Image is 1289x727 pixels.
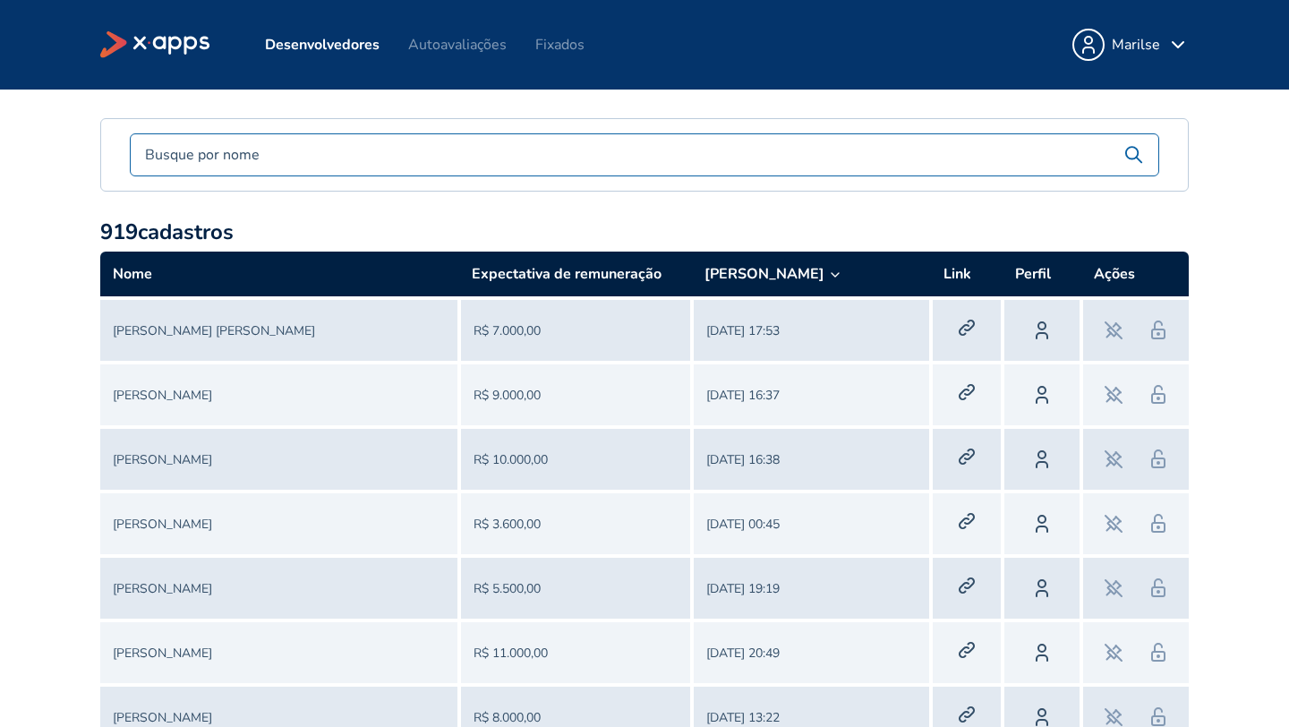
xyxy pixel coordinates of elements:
[113,709,212,726] a: [PERSON_NAME]
[1140,506,1176,542] button: Desabilitar dev no mercado
[692,556,931,620] td: [DATE] 19:19
[408,35,507,55] a: Autoavaliações
[113,580,212,597] a: [PERSON_NAME]
[459,252,692,298] th: Expectativa de remuneração
[131,144,1123,166] input: Busque por nome
[931,252,1003,298] th: Link
[692,427,931,492] td: [DATE] 16:38
[1140,441,1176,477] button: Desabilitar dev no mercado
[100,220,1189,244] h2: 919 cadastros
[692,363,931,427] td: [DATE] 16:37
[692,492,931,556] td: [DATE] 00:45
[113,516,212,533] a: [PERSON_NAME]
[1096,312,1131,348] button: Fixar dev no mercado
[1081,252,1189,298] th: Ações
[1140,635,1176,671] button: Desabilitar dev no mercado
[459,363,692,427] td: R$ 9.000,00
[100,252,459,298] th: Nome
[692,252,931,298] th: [PERSON_NAME]
[1112,34,1160,56] div: Marilse
[459,620,692,685] td: R$ 11.000,00
[1096,506,1131,542] button: Fixar dev no mercado
[1140,377,1176,413] button: Desabilitar dev no mercado
[1096,441,1131,477] button: Fixar dev no mercado
[1003,252,1081,298] th: Perfil
[265,35,380,55] a: Desenvolvedores
[113,451,212,468] a: [PERSON_NAME]
[1140,312,1176,348] button: Desabilitar dev no mercado
[459,556,692,620] td: R$ 5.500,00
[1140,570,1176,606] button: Desabilitar dev no mercado
[1096,635,1131,671] button: Fixar dev no mercado
[692,620,931,685] td: [DATE] 20:49
[113,645,212,662] a: [PERSON_NAME]
[459,427,692,492] td: R$ 10.000,00
[1096,377,1131,413] button: Fixar dev no mercado
[692,298,931,363] td: [DATE] 17:53
[459,492,692,556] td: R$ 3.600,00
[1096,570,1131,606] button: Fixar dev no mercado
[113,322,315,339] a: [PERSON_NAME] [PERSON_NAME]
[459,298,692,363] td: R$ 7.000,00
[113,387,212,404] a: [PERSON_NAME]
[535,35,585,55] a: Fixados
